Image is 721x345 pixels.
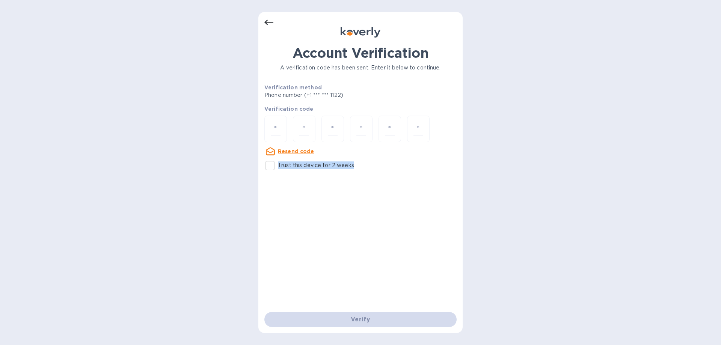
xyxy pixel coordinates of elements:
[264,64,457,72] p: A verification code has been sent. Enter it below to continue.
[278,148,314,154] u: Resend code
[264,45,457,61] h1: Account Verification
[278,161,354,169] p: Trust this device for 2 weeks
[264,84,322,90] b: Verification method
[264,91,401,99] p: Phone number (+1 *** *** 1122)
[264,105,457,113] p: Verification code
